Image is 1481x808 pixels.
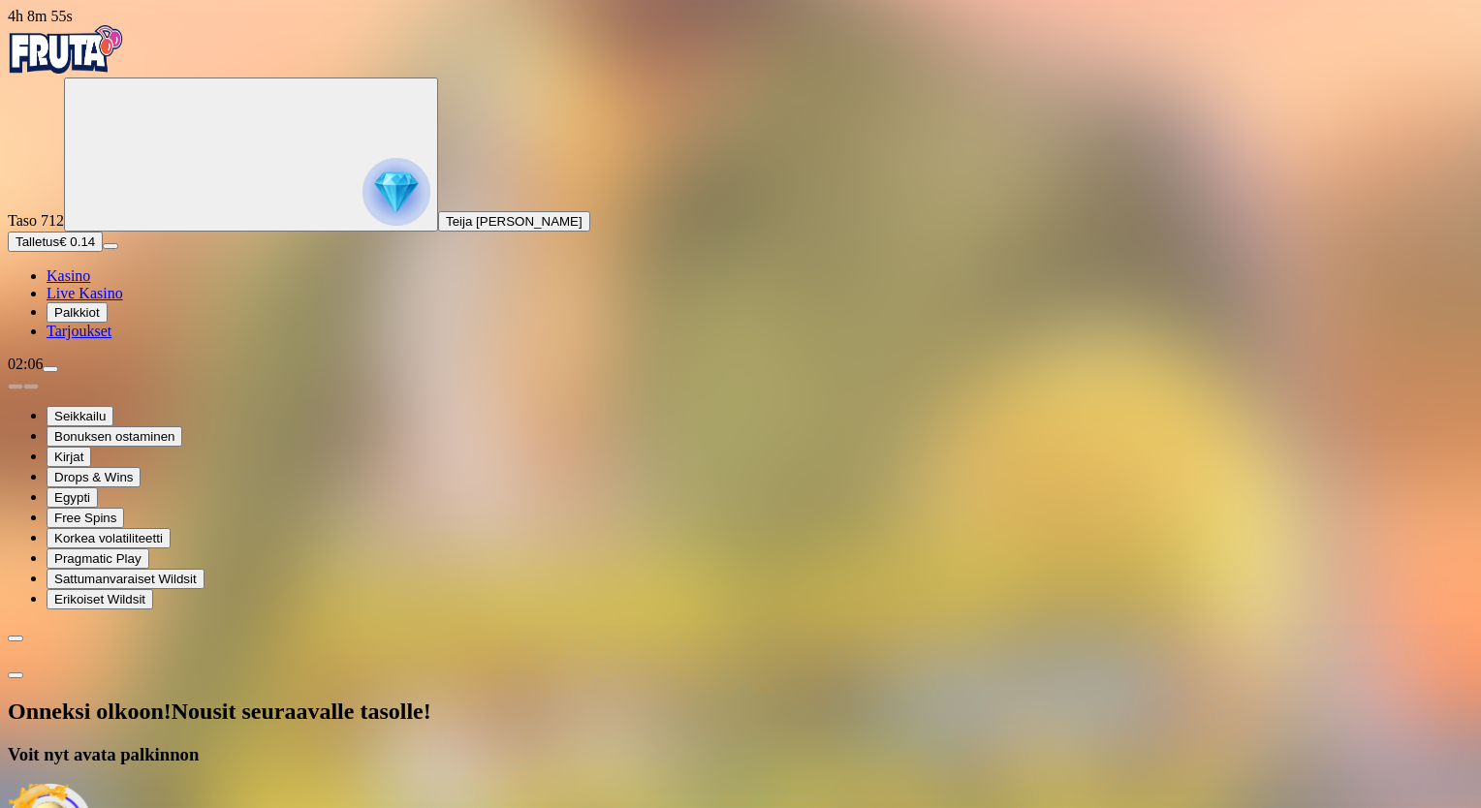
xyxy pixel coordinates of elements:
span: Teija [PERSON_NAME] [446,214,583,229]
nav: Main menu [8,267,1473,340]
button: menu [103,243,118,249]
button: menu [43,366,58,372]
a: Tarjoukset [47,323,111,339]
span: Erikoiset Wildsit [54,592,145,606]
button: Sattumanvaraiset Wildsit [47,569,205,589]
button: Teija [PERSON_NAME] [438,211,590,232]
a: Fruta [8,60,124,77]
img: Fruta [8,25,124,74]
img: reward progress [362,158,430,226]
span: € 0.14 [59,234,95,249]
button: Erikoiset Wildsit [47,589,153,609]
button: reward progress [64,78,438,232]
button: Talletusplus icon€ 0.14 [8,232,103,252]
span: Seikkailu [54,409,106,423]
button: Seikkailu [47,406,113,426]
button: Kirjat [47,447,91,467]
button: Drops & Wins [47,467,141,487]
button: Free Spins [47,508,124,528]
h3: Voit nyt avata palkinnon [8,744,1473,765]
span: Talletus [16,234,59,249]
span: Free Spins [54,511,116,525]
button: Bonuksen ostaminen [47,426,182,447]
button: chevron-left icon [8,636,23,641]
a: Live Kasino [47,285,123,301]
button: Pragmatic Play [47,548,149,569]
span: Egypti [54,490,90,505]
button: Egypti [47,487,98,508]
span: Sattumanvaraiset Wildsit [54,572,197,586]
span: 02:06 [8,356,43,372]
span: Taso 712 [8,212,64,229]
button: prev slide [8,384,23,389]
span: Kirjat [54,450,83,464]
button: Korkea volatiliteetti [47,528,171,548]
span: Pragmatic Play [54,551,142,566]
span: Korkea volatiliteetti [54,531,163,545]
span: Onneksi olkoon! [8,699,172,724]
button: close [8,672,23,678]
span: Bonuksen ostaminen [54,429,174,444]
button: Palkkiot [47,302,108,323]
a: Kasino [47,267,90,284]
span: Nousit seuraavalle tasolle! [172,699,431,724]
nav: Primary [8,25,1473,340]
span: Palkkiot [54,305,100,320]
span: Drops & Wins [54,470,133,484]
span: user session time [8,8,73,24]
button: next slide [23,384,39,389]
